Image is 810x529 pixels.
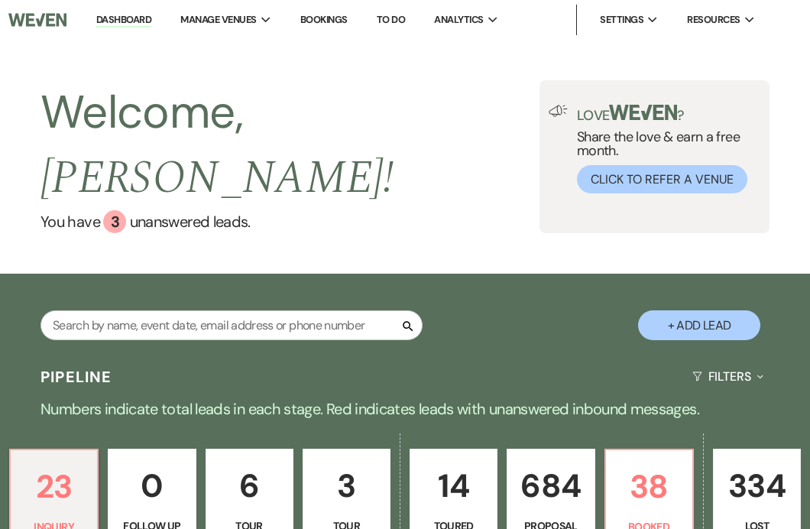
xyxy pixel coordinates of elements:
[577,165,747,193] button: Click to Refer a Venue
[377,13,405,26] a: To Do
[40,210,539,233] a: You have 3 unanswered leads.
[40,366,112,388] h3: Pipeline
[568,105,760,193] div: Share the love & earn a free month.
[40,143,394,213] span: [PERSON_NAME] !
[615,461,683,512] p: 38
[20,461,88,512] p: 23
[96,13,151,28] a: Dashboard
[300,13,348,26] a: Bookings
[420,460,488,511] p: 14
[313,460,381,511] p: 3
[517,460,585,511] p: 684
[8,4,66,36] img: Weven Logo
[434,12,483,28] span: Analytics
[118,460,186,511] p: 0
[686,356,769,397] button: Filters
[549,105,568,117] img: loud-speaker-illustration.svg
[609,105,677,120] img: weven-logo-green.svg
[215,460,283,511] p: 6
[40,310,423,340] input: Search by name, event date, email address or phone number
[638,310,760,340] button: + Add Lead
[577,105,760,122] p: Love ?
[103,210,126,233] div: 3
[600,12,643,28] span: Settings
[180,12,256,28] span: Manage Venues
[723,460,791,511] p: 334
[687,12,740,28] span: Resources
[40,80,539,210] h2: Welcome,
